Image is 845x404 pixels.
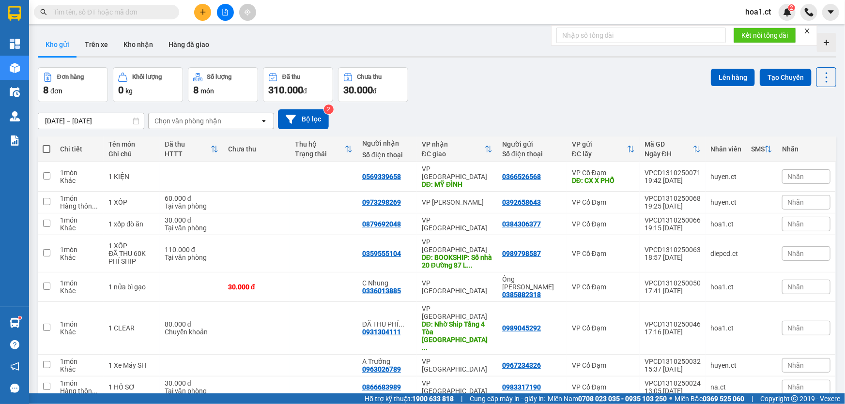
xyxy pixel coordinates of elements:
div: diepcd.ct [710,250,741,257]
div: 17:16 [DATE] [645,328,701,336]
div: 15:37 [DATE] [645,365,701,373]
span: đ [373,87,377,95]
span: Nhãn [787,250,804,257]
div: 1 XỐP [108,242,155,250]
div: 0359555104 [362,250,401,257]
div: VPCD1310250050 [645,279,701,287]
div: 0384306377 [502,220,541,228]
div: 30.000 đ [165,216,218,224]
div: 1 món [60,279,99,287]
img: icon-new-feature [783,8,792,16]
div: 60.000 đ [165,195,218,202]
div: VP [GEOGRAPHIC_DATA] [422,305,492,320]
div: 1 nửa bì gạo [108,283,155,291]
div: Ngày ĐH [645,150,693,158]
button: Kết nối tổng đài [734,28,796,43]
div: 30.000 đ [165,379,218,387]
span: | [752,393,753,404]
div: 0392658643 [502,198,541,206]
img: warehouse-icon [10,87,20,97]
strong: 1900 633 818 [412,395,454,403]
div: DĐ: CX X PHỔ [572,177,635,184]
div: VP Cổ Đạm [572,250,635,257]
img: dashboard-icon [10,39,20,49]
div: 0989045292 [502,324,541,332]
div: 1 HỒ SƠ [108,383,155,391]
button: Khối lượng0kg [113,67,183,102]
div: VP Cổ Đạm [572,169,635,177]
span: 310.000 [268,84,303,96]
span: Cung cấp máy in - giấy in: [470,393,545,404]
div: Trạng thái [295,150,345,158]
div: VPCD1310250071 [645,169,701,177]
span: caret-down [827,8,835,16]
span: Miền Bắc [675,393,744,404]
div: 1 xốp đò ăn [108,220,155,228]
span: 8 [193,84,199,96]
div: Thu hộ [295,140,345,148]
div: 80.000 đ [165,320,218,328]
div: 1 Xe Máy SH [108,361,155,369]
div: VPCD1310250066 [645,216,701,224]
div: VP Cổ Đạm [572,198,635,206]
span: Hỗ trợ kỹ thuật: [365,393,454,404]
div: 0989798587 [502,250,541,257]
div: Tạo kho hàng mới [817,33,836,52]
button: plus [194,4,211,21]
div: Tại văn phòng [165,224,218,232]
div: hoa1.ct [710,324,741,332]
div: Ông Sơn [502,275,562,291]
th: Toggle SortBy [417,136,497,162]
div: VPCD1310250063 [645,246,701,254]
div: 17:41 [DATE] [645,287,701,295]
div: 19:25 [DATE] [645,202,701,210]
span: kg [125,87,133,95]
button: aim [239,4,256,21]
div: Chọn văn phòng nhận [154,116,221,126]
span: Nhãn [787,220,804,228]
span: message [10,384,19,393]
div: VP [GEOGRAPHIC_DATA] [422,279,492,295]
div: 19:15 [DATE] [645,224,701,232]
span: notification [10,362,19,371]
input: Nhập số tổng đài [556,28,726,43]
div: Khác [60,365,99,373]
div: Mã GD [645,140,693,148]
div: Khác [60,177,99,184]
div: 0366526568 [502,173,541,180]
div: Đã thu [165,140,211,148]
div: 110.000 đ [165,246,218,254]
div: Người gửi [502,140,562,148]
sup: 1 [18,316,21,319]
span: đơn [50,87,62,95]
div: huyen.ct [710,361,741,369]
div: huyen.ct [710,198,741,206]
div: A Trưởng [362,358,412,365]
th: Toggle SortBy [567,136,640,162]
svg: open [260,117,268,125]
div: DĐ: MỸ ĐÌNH [422,180,492,188]
button: Đã thu310.000đ [263,67,333,102]
img: logo-vxr [8,6,21,21]
div: Khối lượng [132,74,162,80]
span: ... [92,202,98,210]
div: 1 món [60,169,99,177]
div: VP Cổ Đạm [572,324,635,332]
div: Hàng thông thường [60,387,99,395]
span: 0 [118,84,123,96]
div: VP Cổ Đạm [572,383,635,391]
span: Miền Nam [548,393,667,404]
sup: 2 [324,105,334,114]
div: Khác [60,224,99,232]
button: Số lượng8món [188,67,258,102]
div: Khác [60,254,99,261]
span: 30.000 [343,84,373,96]
strong: 0708 023 035 - 0935 103 250 [578,395,667,403]
div: 1 món [60,379,99,387]
button: Đơn hàng8đơn [38,67,108,102]
div: 1 món [60,246,99,254]
span: hoa1.ct [737,6,779,18]
button: caret-down [822,4,839,21]
div: 18:57 [DATE] [645,254,701,261]
span: ⚪️ [669,397,672,401]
